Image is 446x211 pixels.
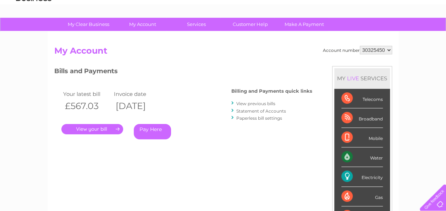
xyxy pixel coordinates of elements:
div: Gas [341,187,383,206]
a: Statement of Accounts [236,108,286,114]
div: Mobile [341,128,383,147]
a: View previous bills [236,101,275,106]
div: Electricity [341,167,383,186]
div: Telecoms [341,89,383,108]
div: MY SERVICES [334,68,390,88]
a: Telecoms [359,30,380,36]
a: Services [167,18,226,31]
td: Invoice date [112,89,163,99]
div: Broadband [341,108,383,128]
td: Your latest bill [61,89,112,99]
a: Blog [384,30,395,36]
div: Water [341,147,383,167]
a: Contact [399,30,416,36]
a: Water [321,30,335,36]
th: £567.03 [61,99,112,113]
a: Make A Payment [275,18,334,31]
h3: Bills and Payments [54,66,312,79]
a: Log out [423,30,439,36]
a: Customer Help [221,18,280,31]
a: Paperless bill settings [236,115,282,121]
a: My Clear Business [59,18,118,31]
div: Clear Business is a trading name of Verastar Limited (registered in [GEOGRAPHIC_DATA] No. 3667643... [56,4,391,34]
th: [DATE] [112,99,163,113]
a: 0333 014 3131 [312,4,361,12]
a: . [61,124,123,134]
div: LIVE [346,75,360,82]
div: Account number [323,46,392,54]
a: My Account [113,18,172,31]
a: Pay Here [134,124,171,139]
img: logo.png [16,18,52,40]
h4: Billing and Payments quick links [231,88,312,94]
a: Energy [339,30,354,36]
h2: My Account [54,46,392,59]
